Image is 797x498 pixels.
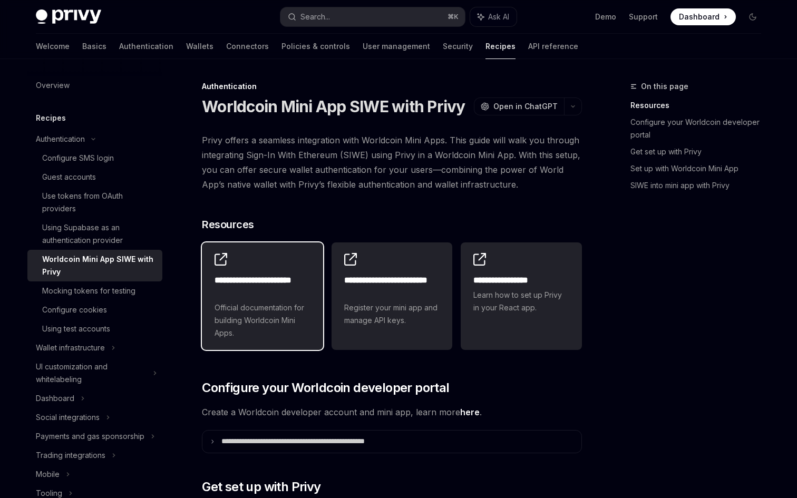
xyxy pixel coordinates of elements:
a: Dashboard [670,8,736,25]
button: Open in ChatGPT [474,97,564,115]
span: Open in ChatGPT [493,101,558,112]
a: Overview [27,76,162,95]
a: User management [363,34,430,59]
a: Recipes [485,34,516,59]
a: API reference [528,34,578,59]
div: Payments and gas sponsorship [36,430,144,443]
span: Resources [202,217,254,232]
div: Wallet infrastructure [36,341,105,354]
div: UI customization and whitelabeling [36,360,147,386]
span: Learn how to set up Privy in your React app. [473,289,569,314]
a: Set up with Worldcoin Mini App [630,160,770,177]
a: Guest accounts [27,168,162,187]
button: Toggle dark mode [744,8,761,25]
div: Worldcoin Mini App SIWE with Privy [42,253,156,278]
div: Search... [300,11,330,23]
div: Configure SMS login [42,152,114,164]
span: Configure your Worldcoin developer portal [202,379,449,396]
div: Trading integrations [36,449,105,462]
a: Configure your Worldcoin developer portal [630,114,770,143]
a: Configure SMS login [27,149,162,168]
div: Using Supabase as an authentication provider [42,221,156,247]
div: Use tokens from OAuth providers [42,190,156,215]
a: Basics [82,34,106,59]
span: On this page [641,80,688,93]
h5: Recipes [36,112,66,124]
span: Dashboard [679,12,720,22]
a: Wallets [186,34,213,59]
span: Ask AI [488,12,509,22]
div: Authentication [36,133,85,145]
img: dark logo [36,9,101,24]
a: Using test accounts [27,319,162,338]
a: Resources [630,97,770,114]
button: Ask AI [470,7,517,26]
a: Get set up with Privy [630,143,770,160]
a: Connectors [226,34,269,59]
a: Security [443,34,473,59]
span: Official documentation for building Worldcoin Mini Apps. [215,301,310,339]
a: SIWE into mini app with Privy [630,177,770,194]
span: Privy offers a seamless integration with Worldcoin Mini Apps. This guide will walk you through in... [202,133,582,192]
div: Using test accounts [42,323,110,335]
span: Register your mini app and manage API keys. [344,301,440,327]
div: Mobile [36,468,60,481]
a: Support [629,12,658,22]
a: Welcome [36,34,70,59]
a: Configure cookies [27,300,162,319]
a: Use tokens from OAuth providers [27,187,162,218]
a: here [460,407,480,418]
a: Demo [595,12,616,22]
a: Using Supabase as an authentication provider [27,218,162,250]
a: Policies & controls [281,34,350,59]
button: Search...⌘K [280,7,465,26]
div: Guest accounts [42,171,96,183]
span: ⌘ K [448,13,459,21]
span: Create a Worldcoin developer account and mini app, learn more . [202,405,582,419]
a: Worldcoin Mini App SIWE with Privy [27,250,162,281]
h1: Worldcoin Mini App SIWE with Privy [202,97,465,116]
a: Mocking tokens for testing [27,281,162,300]
span: Get set up with Privy [202,479,320,495]
div: Overview [36,79,70,92]
a: Authentication [119,34,173,59]
div: Social integrations [36,411,100,424]
div: Mocking tokens for testing [42,285,135,297]
div: Configure cookies [42,304,107,316]
div: Authentication [202,81,582,92]
div: Dashboard [36,392,74,405]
